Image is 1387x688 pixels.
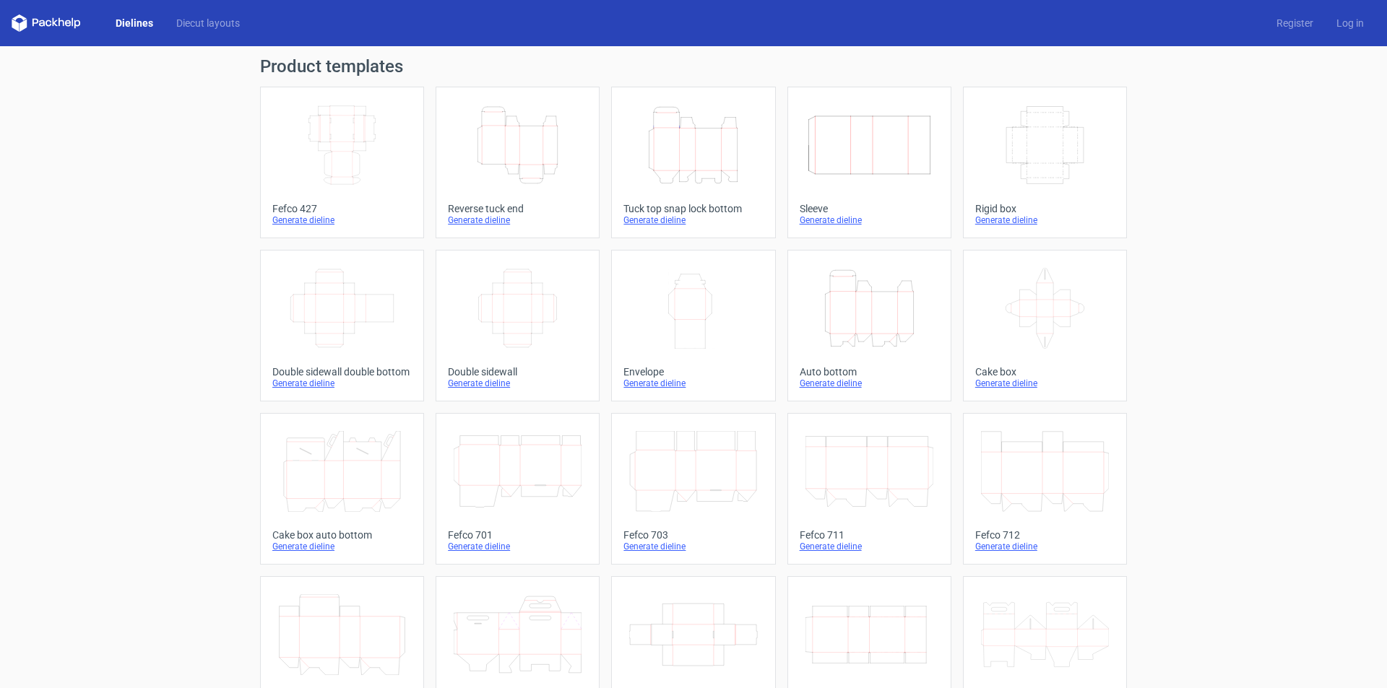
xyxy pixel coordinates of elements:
div: Fefco 427 [272,203,412,214]
div: Fefco 701 [448,529,587,541]
div: Generate dieline [623,541,763,552]
div: Fefco 712 [975,529,1115,541]
a: Log in [1325,16,1375,30]
div: Generate dieline [975,378,1115,389]
div: Rigid box [975,203,1115,214]
div: Sleeve [800,203,939,214]
h1: Product templates [260,58,1127,75]
a: Register [1265,16,1325,30]
a: Fefco 427Generate dieline [260,87,424,238]
a: SleeveGenerate dieline [787,87,951,238]
div: Generate dieline [975,214,1115,226]
div: Generate dieline [800,541,939,552]
div: Envelope [623,366,763,378]
a: Tuck top snap lock bottomGenerate dieline [611,87,775,238]
a: Double sidewall double bottomGenerate dieline [260,250,424,401]
a: Diecut layouts [165,16,251,30]
div: Generate dieline [623,378,763,389]
div: Fefco 711 [800,529,939,541]
div: Generate dieline [272,541,412,552]
a: Rigid boxGenerate dieline [963,87,1127,238]
div: Generate dieline [272,378,412,389]
div: Reverse tuck end [448,203,587,214]
div: Cake box auto bottom [272,529,412,541]
div: Generate dieline [272,214,412,226]
div: Generate dieline [800,214,939,226]
div: Generate dieline [623,214,763,226]
div: Auto bottom [800,366,939,378]
div: Cake box [975,366,1115,378]
div: Double sidewall double bottom [272,366,412,378]
div: Generate dieline [448,214,587,226]
div: Generate dieline [448,378,587,389]
a: Dielines [104,16,165,30]
div: Double sidewall [448,366,587,378]
div: Generate dieline [975,541,1115,552]
div: Generate dieline [800,378,939,389]
a: Auto bottomGenerate dieline [787,250,951,401]
a: EnvelopeGenerate dieline [611,250,775,401]
div: Generate dieline [448,541,587,552]
a: Cake box auto bottomGenerate dieline [260,413,424,565]
a: Fefco 701Generate dieline [436,413,600,565]
a: Reverse tuck endGenerate dieline [436,87,600,238]
div: Fefco 703 [623,529,763,541]
a: Fefco 703Generate dieline [611,413,775,565]
a: Fefco 712Generate dieline [963,413,1127,565]
a: Double sidewallGenerate dieline [436,250,600,401]
a: Cake boxGenerate dieline [963,250,1127,401]
div: Tuck top snap lock bottom [623,203,763,214]
a: Fefco 711Generate dieline [787,413,951,565]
